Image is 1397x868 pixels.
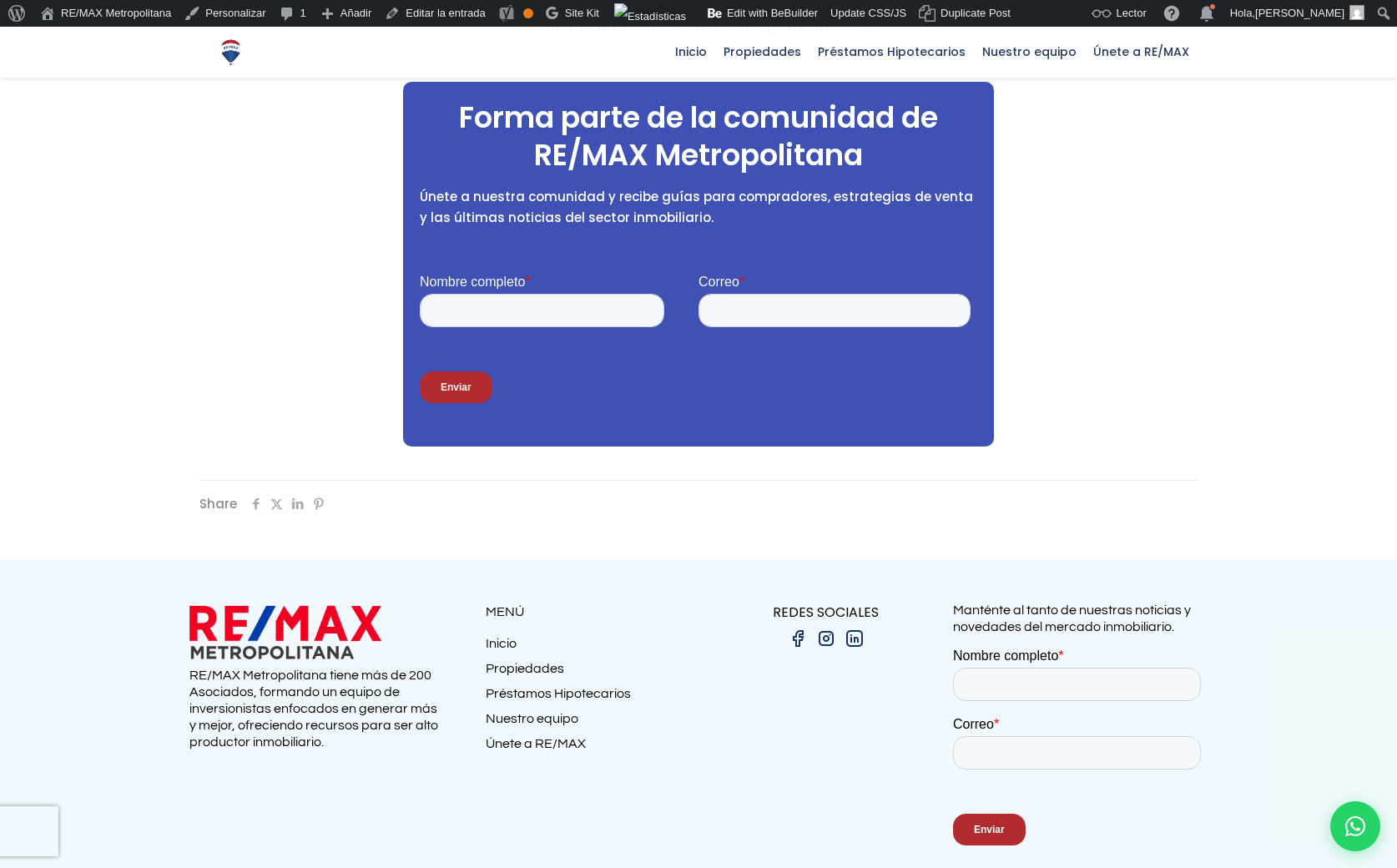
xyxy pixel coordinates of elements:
[809,27,974,77] a: Préstamos Hipotecarios
[1085,27,1198,77] a: Únete a RE/MAX
[845,628,865,648] img: linkedin.png
[1085,39,1198,64] span: Únete a RE/MAX
[189,602,381,663] img: remax metropolitana logo
[667,27,715,77] a: Inicio
[974,27,1085,77] a: Nuestro equipo
[250,495,262,512] i: facebook icon
[788,628,808,648] img: facebook.png
[287,495,308,512] a: linkedin icon
[199,495,237,512] span: Share
[266,495,287,512] a: x twitter icon
[216,27,245,77] a: RE/MAX Metropolitana
[308,495,329,512] a: pinterest icon
[974,39,1085,64] span: Nuestro equipo
[953,648,1208,860] iframe: Form 1
[291,495,304,512] i: linkedin icon
[565,7,599,19] span: Site Kit
[420,186,977,228] p: Únete a nuestra comunidad y recibe guías para compradores, estrategias de venta y las últimas not...
[486,685,698,710] a: Préstamos Hipotecarios
[459,97,938,175] span: Forma parte de la comunidad de RE/MAX Metropolitana
[667,39,715,64] span: Inicio
[698,602,953,623] p: REDES SOCIALES
[486,660,698,685] a: Propiedades
[312,495,325,512] i: pinterest icon
[270,495,283,512] i: x twitter icon
[953,602,1208,635] p: Manténte al tanto de nuestras noticias y novedades del mercado inmobiliario.
[245,495,266,512] a: facebook icon
[486,602,698,623] p: MENÚ
[816,628,836,648] img: instagram.png
[486,735,698,760] a: Únete a RE/MAX
[216,38,245,67] img: Logo de REMAX
[809,39,974,64] span: Préstamos Hipotecarios
[614,3,686,30] img: Visitas de 48 horas. Haz clic para ver más estadísticas del sitio.
[486,710,698,735] a: Nuestro equipo
[189,667,444,750] p: RE/MAX Metropolitana tiene más de 200 Asociados, formando un equipo de inversionistas enfocados e...
[715,27,809,77] a: Propiedades
[1255,7,1344,19] span: [PERSON_NAME]
[420,274,977,417] iframe: Form 0
[486,635,698,660] a: Inicio
[523,8,533,18] div: Aceptable
[715,39,809,64] span: Propiedades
